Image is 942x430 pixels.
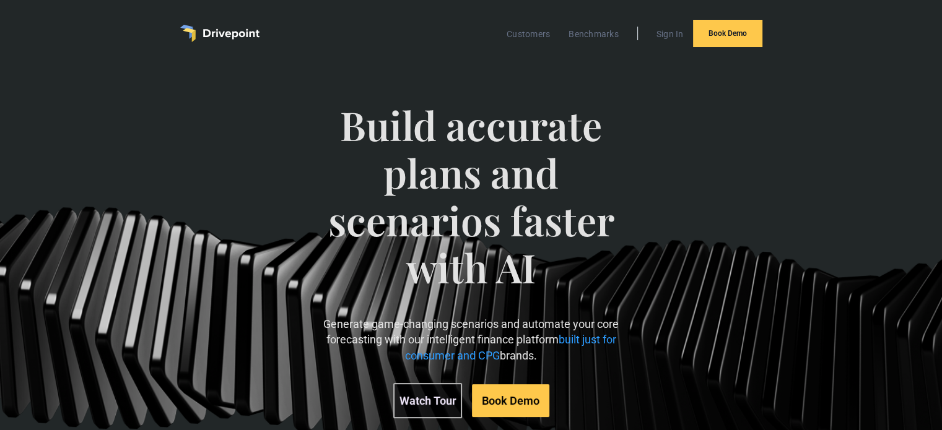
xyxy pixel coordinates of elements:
a: Benchmarks [562,26,625,42]
span: Build accurate plans and scenarios faster with AI [310,101,632,316]
a: home [180,25,259,42]
a: Sign In [650,26,690,42]
a: Watch Tour [393,383,462,418]
a: Book Demo [693,20,762,47]
a: Customers [500,26,556,42]
a: Book Demo [472,384,549,417]
p: Generate game-changing scenarios and automate your core forecasting with our intelligent finance ... [310,316,632,363]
